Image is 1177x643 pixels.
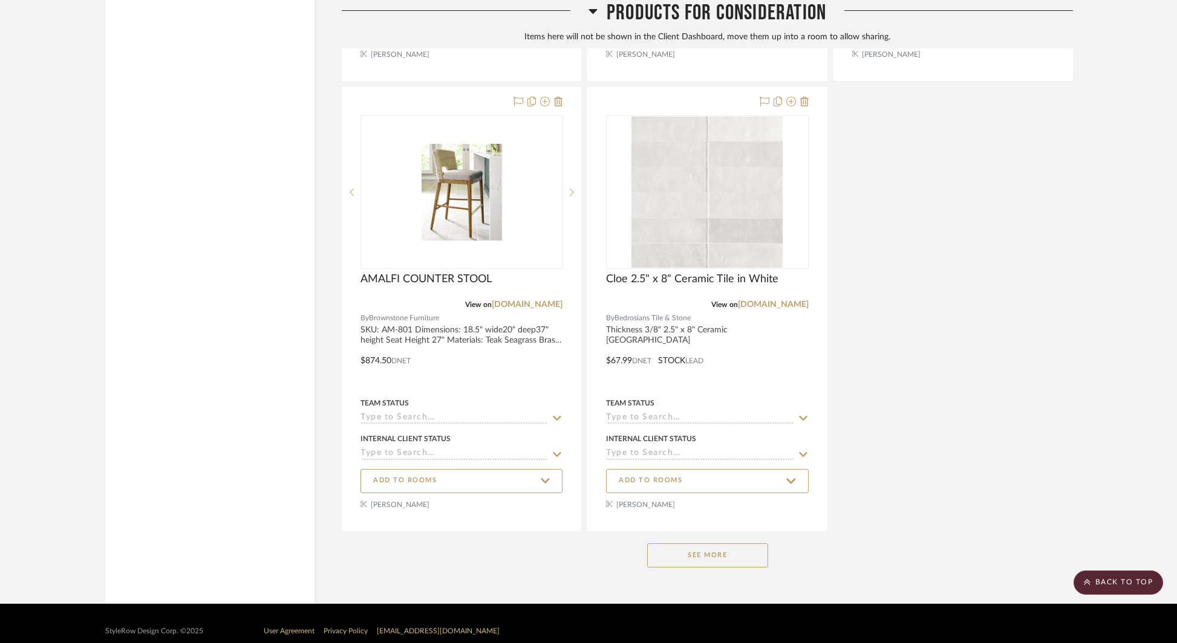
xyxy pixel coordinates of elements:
a: [EMAIL_ADDRESS][DOMAIN_NAME] [377,627,500,635]
button: ADD TO ROOMS [360,469,562,493]
input: Type to Search… [360,413,548,424]
span: ADD TO ROOMS [373,476,437,486]
a: User Agreement [264,627,315,635]
a: Privacy Policy [324,627,368,635]
div: Team Status [360,398,409,409]
div: Items here will not be shown in the Client Dashboard, move them up into a room to allow sharing. [342,31,1073,44]
a: [DOMAIN_NAME] [738,300,809,309]
div: Team Status [606,398,654,409]
div: 0 [361,116,562,268]
span: ADD TO ROOMS [619,476,682,486]
span: Bedrosians Tile & Stone [615,312,691,324]
span: Brownstone Furniture [369,312,439,324]
span: By [360,312,369,324]
button: ADD TO ROOMS [606,469,808,493]
span: View on [465,301,492,308]
button: See More [647,543,768,567]
span: Cloe 2.5" x 8" Ceramic Tile in White [606,273,778,286]
div: Internal Client Status [360,433,451,444]
input: Type to Search… [360,448,548,460]
img: Cloe 2.5" x 8" Ceramic Tile in White [631,117,783,268]
img: AMALFI COUNTER STOOL [362,144,561,241]
div: StyleRow Design Corp. ©2025 [105,627,203,636]
input: Type to Search… [606,413,794,424]
span: By [606,312,615,324]
span: AMALFI COUNTER STOOL [360,273,492,286]
scroll-to-top-button: BACK TO TOP [1074,570,1163,595]
span: View on [711,301,738,308]
a: [DOMAIN_NAME] [492,300,562,309]
input: Type to Search… [606,448,794,460]
div: Internal Client Status [606,433,696,444]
